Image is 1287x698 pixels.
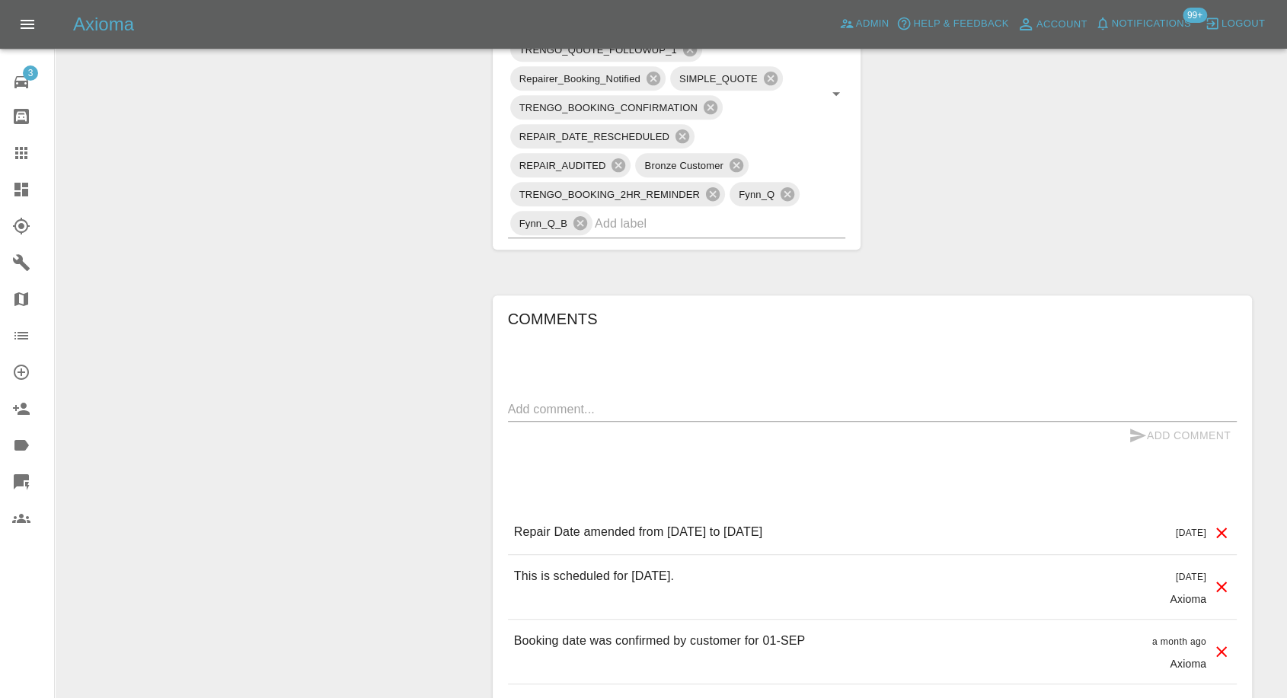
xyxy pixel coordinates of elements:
span: Repairer_Booking_Notified [510,70,650,88]
span: a month ago [1152,636,1206,647]
span: Logout [1222,15,1265,33]
span: Help & Feedback [913,15,1008,33]
span: Fynn_Q_B [510,215,576,232]
div: Repairer_Booking_Notified [510,66,666,91]
span: [DATE] [1176,572,1206,582]
div: REPAIR_AUDITED [510,153,631,177]
p: This is scheduled for [DATE]. [514,567,674,585]
div: Bronze Customer [635,153,748,177]
button: Logout [1201,12,1269,36]
input: Add label [595,212,803,235]
div: TRENGO_BOOKING_CONFIRMATION [510,95,723,120]
span: [DATE] [1176,527,1206,538]
button: Help & Feedback [893,12,1012,36]
p: Axioma [1170,656,1206,671]
div: SIMPLE_QUOTE [670,66,783,91]
span: Account [1036,16,1087,33]
p: Axioma [1170,591,1206,607]
button: Open drawer [9,6,46,43]
span: REPAIR_AUDITED [510,157,615,174]
span: 99+ [1183,8,1207,23]
div: Fynn_Q [730,182,800,206]
a: Account [1013,12,1091,37]
div: TRENGO_QUOTE_FOLLOWUP_1 [510,37,702,62]
span: Notifications [1112,15,1191,33]
span: Admin [856,15,889,33]
span: SIMPLE_QUOTE [670,70,767,88]
div: Fynn_Q_B [510,211,592,235]
h6: Comments [508,307,1237,331]
h5: Axioma [73,12,134,37]
a: Admin [835,12,893,36]
p: Booking date was confirmed by customer for 01-SEP [514,632,806,650]
span: REPAIR_DATE_RESCHEDULED [510,128,679,145]
span: TRENGO_BOOKING_2HR_REMINDER [510,186,709,203]
span: TRENGO_BOOKING_CONFIRMATION [510,99,707,116]
span: 3 [23,65,38,81]
span: Bronze Customer [635,157,732,174]
p: Repair Date amended from [DATE] to [DATE] [514,523,763,541]
div: REPAIR_DATE_RESCHEDULED [510,124,695,148]
button: Open [826,83,847,104]
button: Notifications [1091,12,1195,36]
div: TRENGO_BOOKING_2HR_REMINDER [510,182,725,206]
span: TRENGO_QUOTE_FOLLOWUP_1 [510,41,686,59]
span: Fynn_Q [730,186,784,203]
